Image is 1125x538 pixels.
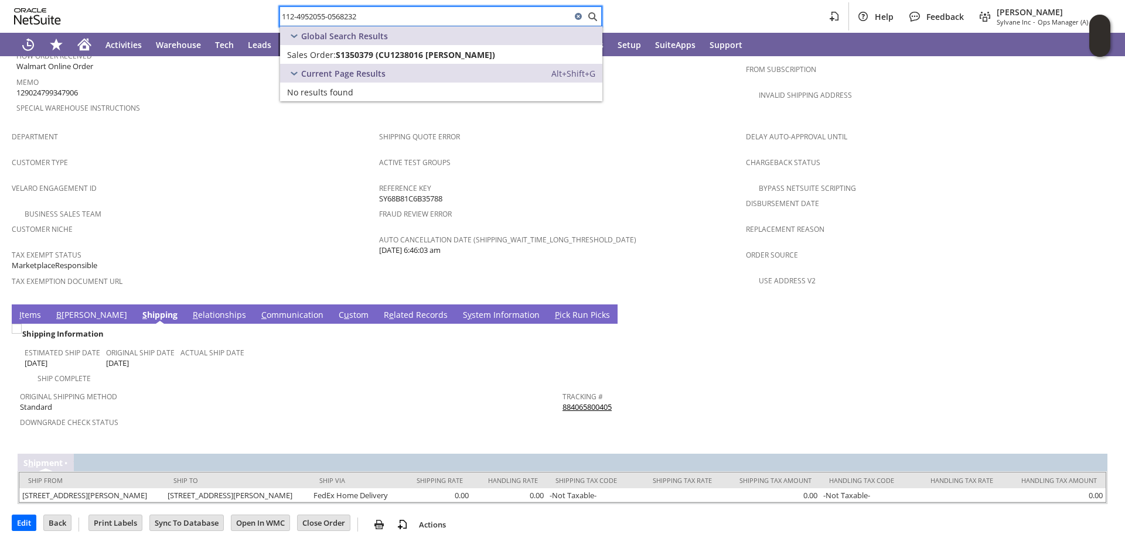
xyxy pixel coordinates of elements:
[20,326,558,341] div: Shipping Information
[280,45,602,64] a: Sales Order:S1350379 (CU1238016 [PERSON_NAME])Edit:
[311,488,400,502] td: FedEx Home Delivery
[414,519,451,530] a: Actions
[12,324,22,334] img: Unchecked
[20,402,52,413] span: Standard
[258,309,326,322] a: Communication
[12,250,81,260] a: Tax Exempt Status
[746,198,819,208] a: Disbursement Date
[1038,18,1104,26] span: Ops Manager (A) (F2L)
[1092,307,1106,321] a: Unrolled view on
[12,132,58,142] a: Department
[142,309,147,320] span: S
[997,6,1104,18] span: [PERSON_NAME]
[106,358,129,369] span: [DATE]
[746,64,816,74] a: From Subscription
[16,87,78,98] span: 129024799347906
[379,157,451,167] a: Active Test Groups
[12,276,122,286] a: Tax Exemption Document URL
[379,193,442,204] span: SY68B81C6B35788
[280,9,571,23] input: Search
[460,309,543,322] a: System Information
[77,37,91,52] svg: Home
[49,37,63,52] svg: Shortcuts
[215,39,234,50] span: Tech
[611,33,648,56] a: Setup
[379,132,460,142] a: Shipping Quote Error
[53,309,130,322] a: B[PERSON_NAME]
[997,18,1031,26] span: Sylvane Inc
[287,87,353,98] span: No results found
[468,309,472,320] span: y
[89,515,142,530] input: Print Labels
[555,476,626,485] div: Shipping Tax Code
[729,476,812,485] div: Shipping Tax Amount
[409,476,463,485] div: Shipping Rate
[381,309,451,322] a: Related Records
[19,488,165,502] td: [STREET_ADDRESS][PERSON_NAME]
[759,276,816,286] a: Use Address V2
[721,488,820,502] td: 0.00
[12,224,73,234] a: Customer Niche
[379,209,452,219] a: Fraud Review Error
[472,488,547,502] td: 0.00
[149,33,208,56] a: Warehouse
[562,392,603,402] a: Tracking #
[280,83,602,101] a: No results found
[759,90,852,100] a: Invalid Shipping Address
[710,39,742,50] span: Support
[25,209,101,219] a: Business Sales Team
[193,309,198,320] span: R
[480,476,538,485] div: Handling Rate
[261,309,267,320] span: C
[379,235,636,245] a: Auto Cancellation Date (shipping_wait_time_long_threshold_date)
[165,488,310,502] td: [STREET_ADDRESS][PERSON_NAME]
[248,39,271,50] span: Leads
[298,515,350,530] input: Close Order
[16,309,44,322] a: Items
[14,33,42,56] a: Recent Records
[12,157,68,167] a: Customer Type
[875,11,894,22] span: Help
[1002,488,1106,502] td: 0.00
[16,103,140,113] a: Special Warehouse Instructions
[562,402,612,412] a: 884065800405
[21,37,35,52] svg: Recent Records
[618,39,641,50] span: Setup
[746,132,847,142] a: Delay Auto-Approval Until
[231,515,289,530] input: Open In WMC
[551,68,595,79] span: Alt+Shift+G
[555,309,560,320] span: P
[208,33,241,56] a: Tech
[190,309,249,322] a: Relationships
[547,488,635,502] td: -Not Taxable-
[703,33,749,56] a: Support
[98,33,149,56] a: Activities
[20,392,117,402] a: Original Shipping Method
[28,476,156,485] div: Ship From
[25,358,47,369] span: [DATE]
[644,476,712,485] div: Shipping Tax Rate
[746,157,820,167] a: Chargeback Status
[1033,18,1035,26] span: -
[379,183,431,193] a: Reference Key
[12,515,36,530] input: Edit
[319,476,391,485] div: Ship Via
[1089,15,1110,57] iframe: Click here to launch Oracle Guided Learning Help Panel
[585,9,599,23] svg: Search
[336,309,371,322] a: Custom
[180,348,244,358] a: Actual Ship Date
[746,224,824,234] a: Replacement reason
[19,309,22,320] span: I
[301,30,388,42] span: Global Search Results
[12,183,97,193] a: Velaro Engagement ID
[173,476,301,485] div: Ship To
[12,260,97,271] span: MarketplaceResponsible
[56,309,62,320] span: B
[156,39,201,50] span: Warehouse
[759,183,856,193] a: Bypass NetSuite Scripting
[301,68,386,79] span: Current Page Results
[820,488,912,502] td: -Not Taxable-
[42,33,70,56] div: Shortcuts
[389,309,394,320] span: e
[396,518,410,532] img: add-record.svg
